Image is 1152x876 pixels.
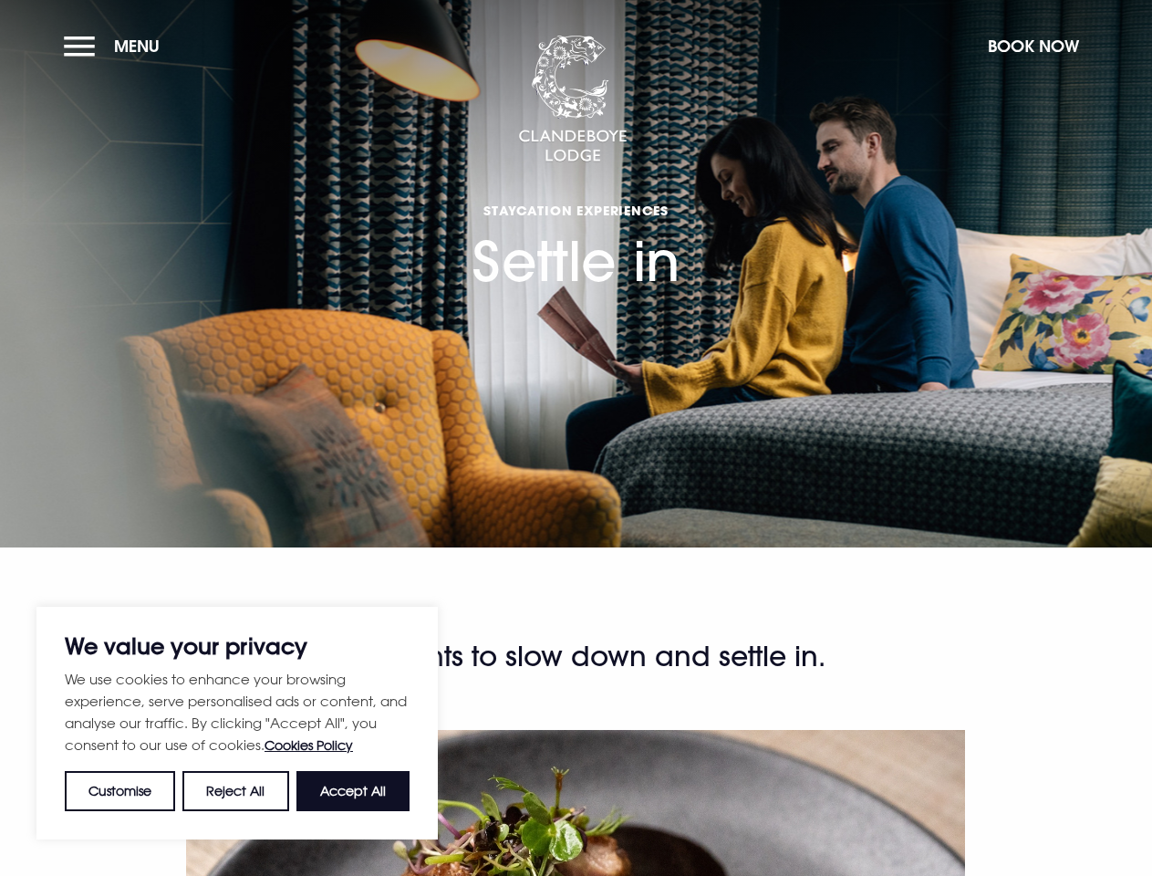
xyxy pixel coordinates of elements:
[472,202,680,219] span: Staycation Experiences
[296,771,410,811] button: Accept All
[65,668,410,756] p: We use cookies to enhance your browsing experience, serve personalised ads or content, and analys...
[65,635,410,657] p: We value your privacy
[472,94,680,294] h1: Settle in
[65,771,175,811] button: Customise
[979,26,1088,66] button: Book Now
[518,36,628,163] img: Clandeboye Lodge
[141,639,1010,675] h2: Two nights to slow down and settle in.
[265,737,353,753] a: Cookies Policy
[114,36,160,57] span: Menu
[64,26,169,66] button: Menu
[182,771,288,811] button: Reject All
[36,607,438,839] div: We value your privacy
